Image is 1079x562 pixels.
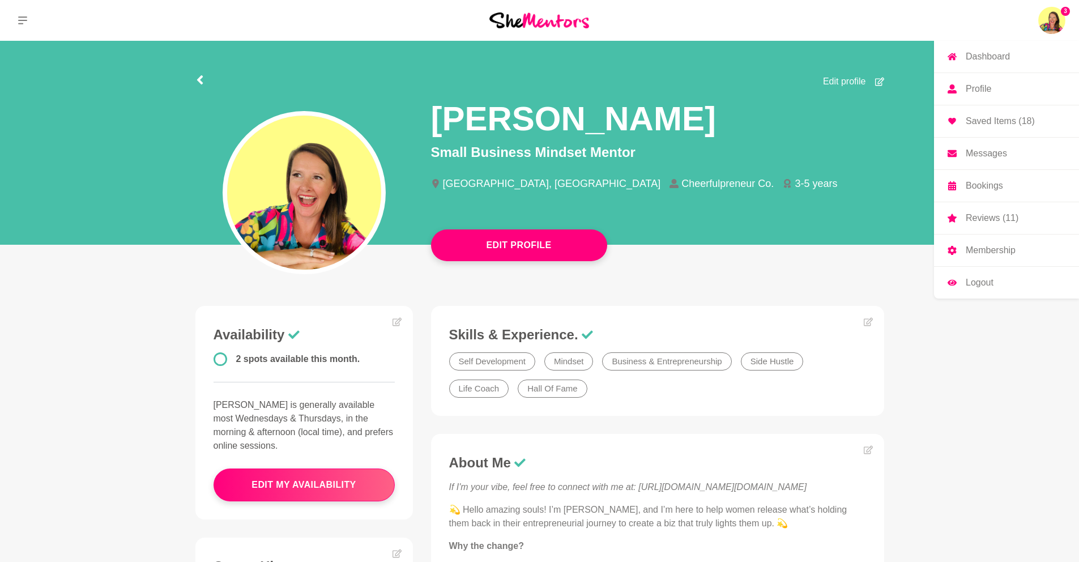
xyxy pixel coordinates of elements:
[214,326,395,343] h3: Availability
[1038,7,1065,34] a: Roslyn Thompson3DashboardProfileSaved Items (18)MessagesBookingsReviews (11)MembershipLogout
[783,178,846,189] li: 3-5 years
[934,170,1079,202] a: Bookings
[1038,7,1065,34] img: Roslyn Thompson
[214,398,395,453] p: [PERSON_NAME] is generally available most Wednesdays & Thursdays, in the morning & afternoon (loc...
[431,229,607,261] button: Edit Profile
[966,181,1003,190] p: Bookings
[449,482,807,492] em: If I'm your vibe, feel free to connect with me at: [URL][DOMAIN_NAME][DOMAIN_NAME]
[431,97,716,140] h1: [PERSON_NAME]
[236,354,360,364] span: 2 spots available this month.
[966,214,1018,223] p: Reviews (11)
[431,178,670,189] li: [GEOGRAPHIC_DATA], [GEOGRAPHIC_DATA]
[934,138,1079,169] a: Messages
[449,326,866,343] h3: Skills & Experience.
[934,202,1079,234] a: Reviews (11)
[431,142,884,163] p: Small Business Mindset Mentor
[934,105,1079,137] a: Saved Items (18)
[449,503,866,530] p: 💫 Hello amazing souls! I’m [PERSON_NAME], and I’m here to help women release what’s holding them ...
[669,178,783,189] li: Cheerfulpreneur Co.
[449,454,866,471] h3: About Me
[934,41,1079,73] a: Dashboard
[966,246,1016,255] p: Membership
[966,278,993,287] p: Logout
[934,73,1079,105] a: Profile
[966,117,1035,126] p: Saved Items (18)
[489,12,589,28] img: She Mentors Logo
[966,52,1010,61] p: Dashboard
[966,84,991,93] p: Profile
[214,469,395,501] button: edit my availability
[449,541,524,551] strong: Why the change?
[966,149,1007,158] p: Messages
[1061,7,1070,16] span: 3
[823,75,866,88] span: Edit profile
